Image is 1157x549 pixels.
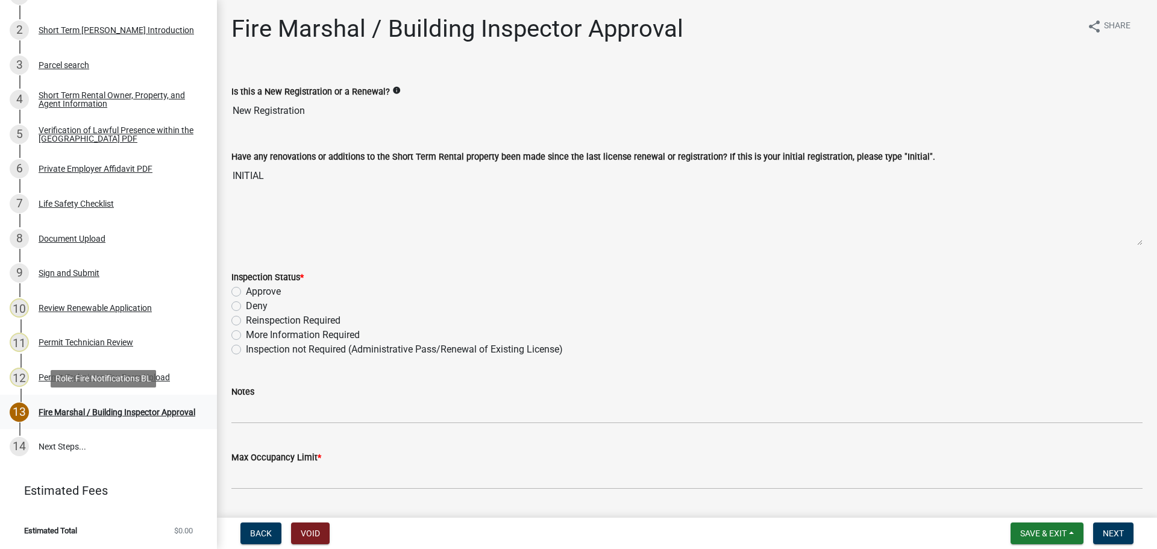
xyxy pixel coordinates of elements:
[10,125,29,144] div: 5
[10,368,29,387] div: 12
[10,298,29,318] div: 10
[39,126,198,143] div: Verification of Lawful Presence within the [GEOGRAPHIC_DATA] PDF
[246,313,340,328] label: Reinspection Required
[231,164,1143,246] textarea: INITIAL
[250,529,272,538] span: Back
[1087,19,1102,34] i: share
[39,338,133,347] div: Permit Technician Review
[10,437,29,456] div: 14
[10,403,29,422] div: 13
[10,194,29,213] div: 7
[39,373,170,381] div: Permit Technician Tax Form Upload
[51,370,156,387] div: Role: Fire Notifications BL
[10,55,29,75] div: 3
[39,26,194,34] div: Short Term [PERSON_NAME] Introduction
[231,153,935,162] label: Have any renovations or additions to the Short Term Rental property been made since the last lice...
[1020,529,1067,538] span: Save & Exit
[291,522,330,544] button: Void
[1077,14,1140,38] button: shareShare
[174,527,193,535] span: $0.00
[231,14,683,43] h1: Fire Marshal / Building Inspector Approval
[1011,522,1083,544] button: Save & Exit
[392,86,401,95] i: info
[39,304,152,312] div: Review Renewable Application
[39,91,198,108] div: Short Term Rental Owner, Property, and Agent Information
[231,274,304,282] label: Inspection Status
[246,328,360,342] label: More Information Required
[10,90,29,109] div: 4
[10,333,29,352] div: 11
[24,527,77,535] span: Estimated Total
[39,165,152,173] div: Private Employer Affidavit PDF
[1103,529,1124,538] span: Next
[1093,522,1133,544] button: Next
[39,61,89,69] div: Parcel search
[246,342,563,357] label: Inspection not Required (Administrative Pass/Renewal of Existing License)
[39,234,105,243] div: Document Upload
[39,408,195,416] div: Fire Marshal / Building Inspector Approval
[231,388,254,397] label: Notes
[231,88,390,96] label: Is this a New Registration or a Renewal?
[10,159,29,178] div: 6
[10,20,29,40] div: 2
[10,229,29,248] div: 8
[10,263,29,283] div: 9
[231,454,321,462] label: Max Occupancy Limit
[1104,19,1130,34] span: Share
[39,199,114,208] div: Life Safety Checklist
[246,299,268,313] label: Deny
[240,522,281,544] button: Back
[39,269,99,277] div: Sign and Submit
[10,478,198,503] a: Estimated Fees
[246,284,281,299] label: Approve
